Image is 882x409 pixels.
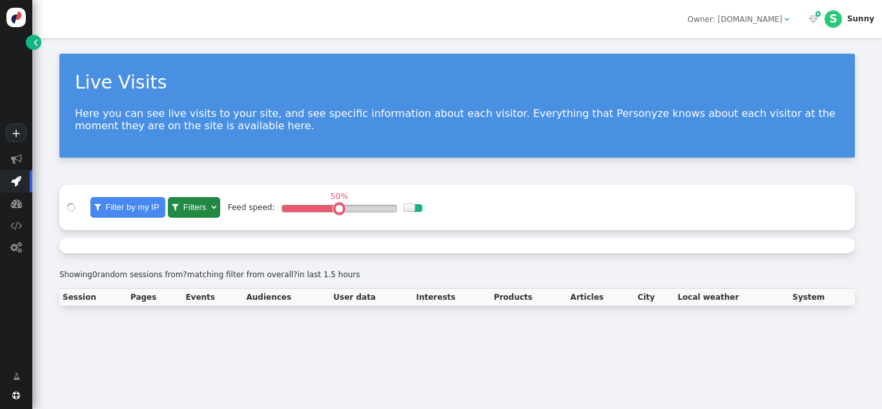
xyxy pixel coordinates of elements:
[10,242,22,253] span: 
[10,220,22,231] span: 
[327,193,351,200] div: 50%
[293,270,297,279] span: ?
[491,289,568,306] th: Products
[815,10,821,19] span: 
[674,289,789,306] th: Local weather
[6,123,26,142] a: +
[181,202,209,212] span: Filters
[567,289,634,306] th: Articles
[13,371,20,383] span: 
[59,269,855,280] div: Showing random sessions from matching filter from overall in last 1.5 hours
[785,16,790,23] span: 
[90,197,165,218] a:  Filter by my IP
[75,107,839,132] p: Here you can see live visits to your site, and see specific information about each visitor. Every...
[789,289,855,306] th: System
[11,198,22,209] span: 
[5,366,28,386] a: 
[11,175,21,186] span: 
[211,203,216,211] span: 
[330,289,413,306] th: User data
[807,14,821,25] a:  
[94,203,101,211] span: 
[183,270,187,279] span: ?
[809,16,818,23] span: 
[26,35,41,50] a: 
[168,197,220,218] a:  Filters 
[413,289,490,306] th: Interests
[825,10,842,28] div: S
[11,153,22,164] span: 
[75,69,839,97] div: Live Visits
[12,392,20,399] span: 
[172,203,178,211] span: 
[243,289,331,306] th: Audiences
[127,289,182,306] th: Pages
[6,8,26,27] img: logo-icon.svg
[59,289,127,306] th: Session
[182,289,243,306] th: Events
[688,14,783,25] div: Owner: [DOMAIN_NAME]
[103,202,162,212] span: Filter by my IP
[92,270,97,279] span: 0
[34,37,37,48] span: 
[228,202,275,213] div: Feed speed:
[847,14,874,23] div: Sunny
[635,289,675,306] th: City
